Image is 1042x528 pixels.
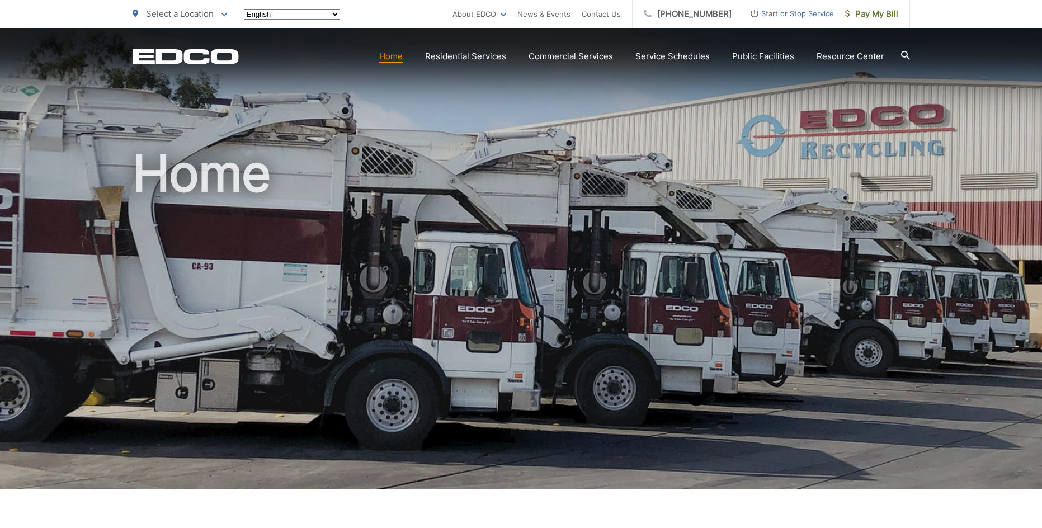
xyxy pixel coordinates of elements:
h1: Home [133,145,910,499]
a: EDCD logo. Return to the homepage. [133,49,239,64]
a: News & Events [517,7,570,21]
a: Residential Services [425,50,506,63]
span: Select a Location [146,8,214,19]
a: Contact Us [582,7,621,21]
a: Public Facilities [732,50,794,63]
a: Home [379,50,403,63]
a: Service Schedules [635,50,710,63]
a: About EDCO [452,7,506,21]
a: Resource Center [817,50,884,63]
span: Pay My Bill [845,7,898,21]
a: Commercial Services [529,50,613,63]
select: Select a language [244,9,340,20]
